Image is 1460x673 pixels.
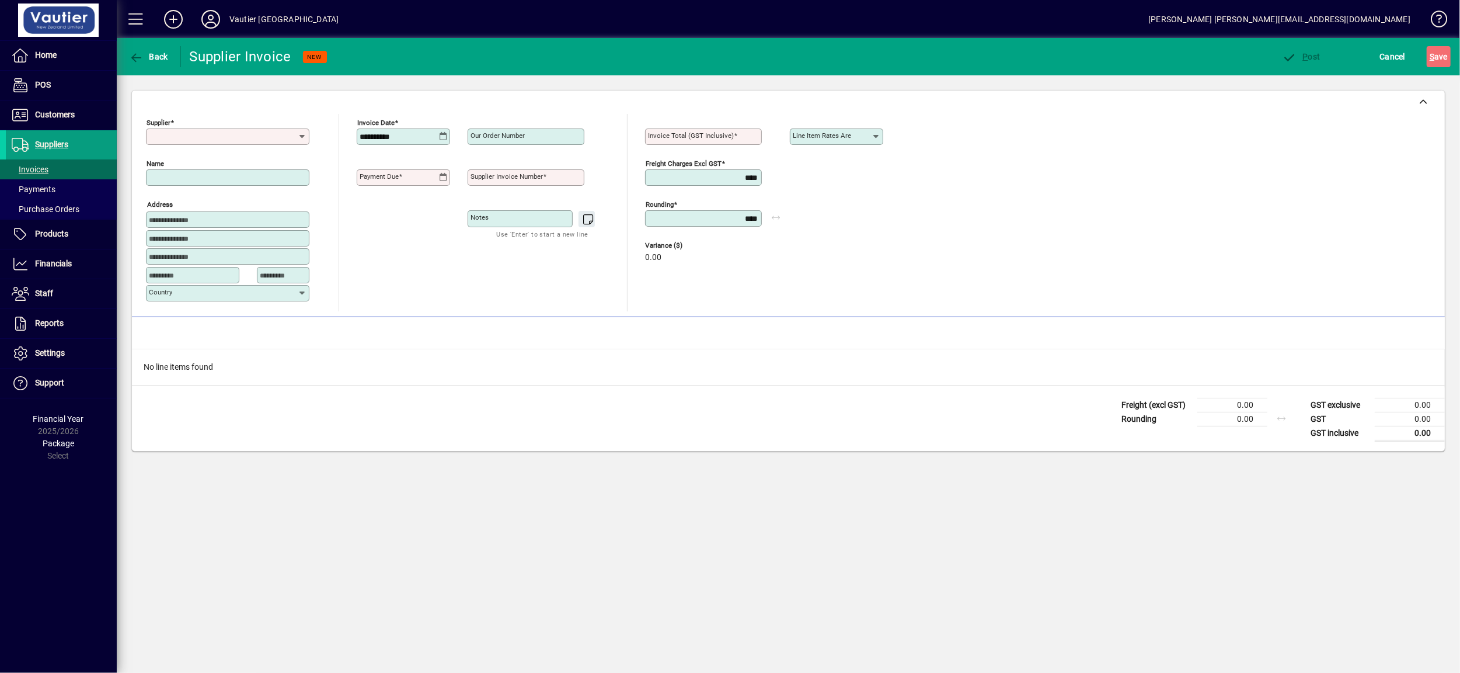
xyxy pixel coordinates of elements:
span: Financials [35,259,72,268]
div: No line items found [132,349,1445,385]
mat-label: Payment due [360,172,399,181]
td: Rounding [1116,412,1197,426]
mat-label: Country [149,288,172,296]
span: Payments [12,185,55,194]
td: 0.00 [1375,398,1445,412]
a: POS [6,71,117,100]
div: Vautier [GEOGRAPHIC_DATA] [229,10,339,29]
span: Staff [35,289,53,298]
a: Staff [6,279,117,308]
span: NEW [308,53,322,61]
button: Cancel [1377,46,1409,67]
span: 0.00 [645,253,661,262]
a: Invoices [6,159,117,179]
div: [PERSON_NAME] [PERSON_NAME][EMAIL_ADDRESS][DOMAIN_NAME] [1148,10,1410,29]
a: Financials [6,249,117,279]
a: Home [6,41,117,70]
button: Profile [192,9,229,30]
a: Purchase Orders [6,199,117,219]
span: Support [35,378,64,387]
span: Settings [35,348,65,358]
a: Settings [6,339,117,368]
span: Products [35,229,68,238]
span: Cancel [1380,47,1406,66]
td: GST [1305,412,1375,426]
span: ave [1430,47,1448,66]
td: 0.00 [1197,412,1267,426]
mat-label: Invoice Total (GST inclusive) [648,131,734,140]
span: Package [43,439,74,448]
span: ost [1283,52,1320,61]
span: Reports [35,318,64,328]
mat-label: Invoice date [357,119,395,127]
a: Knowledge Base [1422,2,1445,40]
td: 0.00 [1375,426,1445,440]
span: Variance ($) [645,242,715,249]
a: Products [6,220,117,249]
td: Freight (excl GST) [1116,398,1197,412]
span: Financial Year [33,414,84,424]
span: P [1303,52,1308,61]
span: Suppliers [35,140,68,149]
span: S [1430,52,1434,61]
a: Support [6,369,117,398]
button: Save [1427,46,1451,67]
a: Payments [6,179,117,199]
mat-hint: Use 'Enter' to start a new line [497,227,588,241]
span: POS [35,80,51,89]
span: Purchase Orders [12,204,79,214]
button: Back [126,46,171,67]
a: Reports [6,309,117,338]
mat-label: Freight charges excl GST [646,159,722,168]
span: Back [129,52,168,61]
td: 0.00 [1375,412,1445,426]
span: Home [35,50,57,60]
mat-label: Supplier [147,119,170,127]
button: Post [1280,46,1323,67]
mat-label: Our order number [471,131,525,140]
mat-label: Notes [471,213,489,221]
app-page-header-button: Back [117,46,181,67]
span: Invoices [12,165,48,174]
div: Supplier Invoice [190,47,291,66]
td: GST exclusive [1305,398,1375,412]
span: Customers [35,110,75,119]
td: GST inclusive [1305,426,1375,440]
button: Add [155,9,192,30]
mat-label: Name [147,159,164,168]
mat-label: Supplier invoice number [471,172,543,181]
a: Customers [6,100,117,130]
mat-label: Line item rates are [793,131,851,140]
mat-label: Rounding [646,200,674,209]
td: 0.00 [1197,398,1267,412]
